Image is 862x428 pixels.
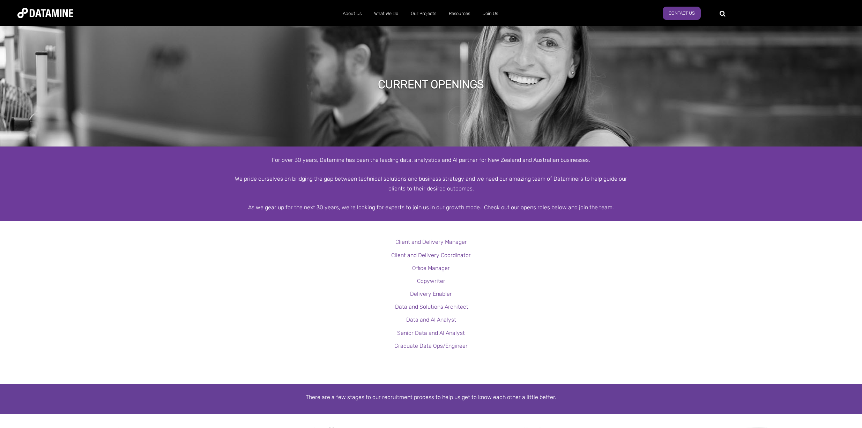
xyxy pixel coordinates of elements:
a: What We Do [368,5,404,23]
a: Graduate Data Ops/Engineer [394,343,468,349]
a: Client and Delivery Manager [395,239,467,245]
a: About Us [336,5,368,23]
a: Senior Data and AI Analyst [397,330,465,336]
a: Client and Delivery Coordinator [391,252,471,258]
a: Copywriter [417,278,445,284]
a: Our Projects [404,5,443,23]
a: Office Manager [412,265,450,271]
h1: Current Openings [378,77,484,92]
a: Resources [443,5,476,23]
a: Delivery Enabler [410,291,452,297]
a: Data and Solutions Architect [395,303,468,310]
p: There are a few stages to our recruitment process to help us get to know each other a little better. [232,392,630,402]
a: Contact Us [663,7,701,20]
a: Data and AI Analyst [406,316,456,323]
img: Datamine [17,8,73,18]
div: We pride ourselves on bridging the gap between technical solutions and business strategy and we n... [232,174,630,193]
div: As we gear up for the next 30 years, we're looking for experts to join us in our growth mode. Che... [232,203,630,212]
a: Join Us [476,5,504,23]
div: For over 30 years, Datamine has been the leading data, analystics and AI partner for New Zealand ... [232,155,630,165]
